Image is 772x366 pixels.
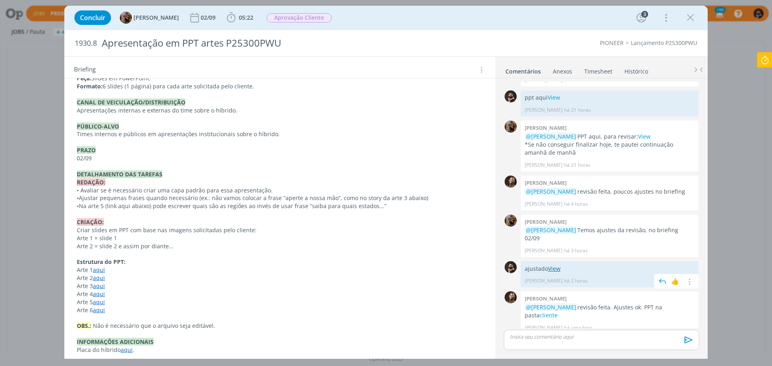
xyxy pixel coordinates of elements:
a: Lançamento P25300PWU [631,39,697,47]
span: Ajustar pequenas frases quando necessário (ex.: não vamos colocar a frase “aperte a nossa mão”, c... [79,194,428,202]
span: [PERSON_NAME] [133,15,179,20]
p: [PERSON_NAME] [525,200,563,208]
a: View [548,265,561,272]
img: J [505,176,517,188]
a: aqui [121,346,133,354]
p: PPT aqui, para revisar: [525,133,694,141]
strong: CRIAÇÃO: [77,218,104,226]
span: • [77,202,79,210]
span: há 21 horas [564,162,591,169]
span: há 21 horas [564,106,591,114]
a: aqui [93,266,105,274]
a: aqui [93,274,105,282]
span: há 3 horas [564,247,588,254]
a: View [638,133,651,140]
p: [PERSON_NAME] [525,324,563,331]
span: • [77,194,79,202]
span: há uma hora [564,324,593,331]
span: @[PERSON_NAME] [526,133,576,140]
div: Anexos [553,67,572,76]
p: ajustado [525,265,694,273]
img: A [505,121,517,133]
p: [PERSON_NAME] [525,277,563,284]
strong: DETALHAMENTO DAS TAREFAS [77,170,162,178]
strong: PRAZO [77,146,96,154]
span: @[PERSON_NAME] [526,188,576,195]
p: 02/09 [77,154,483,162]
a: aqui [93,282,105,290]
span: Arte 2 [77,274,93,282]
img: A [120,12,132,24]
a: aqui [93,306,105,314]
span: Arte 6 [77,306,93,314]
img: A [505,215,517,227]
p: ppt aqui [525,94,694,102]
p: [PERSON_NAME] [525,162,563,169]
span: @[PERSON_NAME] [526,303,576,311]
p: Slides em PowerPoint. [77,74,483,82]
button: Aprovação Cliente [266,13,332,23]
span: 05:22 [239,14,253,21]
p: [PERSON_NAME] [525,247,563,254]
p: Arte 1 [77,266,483,274]
span: Arte 5 [77,298,93,306]
span: há 4 horas [564,200,588,208]
p: revisão feita. Ajustes ok. PPT na pasta [525,303,694,320]
span: Briefing [74,65,96,75]
span: valiar se é necessário criar uma capa padrão para essa apresentação. [84,186,273,194]
button: Concluir [74,10,111,25]
strong: OBS.: [77,322,91,329]
strong: REDAÇÃO: [77,178,105,186]
p: 6 slides (1 página) para cada arte solicitada pelo cliente. [77,82,483,90]
strong: CANAL DE VEICULAÇÃO/DISTRIBUIÇÃO [77,98,185,106]
a: aqui [93,298,105,306]
strong: Formato: [77,82,103,90]
strong: PÚBLICO-ALVO [77,123,119,130]
p: Não é necessário que o arquivo seja editável. [77,322,483,330]
p: Placa do híbrido . [77,346,483,354]
span: Concluir [80,14,105,21]
p: Criar slides em PPT com base nas imagens solicitadas pelo cliente: [77,226,483,234]
p: Arte 1 = slide 1 [77,234,483,242]
p: revisão feita, poucos ajustes no briefing [525,188,694,196]
img: D [505,261,517,273]
button: 3 [635,11,648,24]
a: Histórico [624,64,649,76]
span: 1930.8 [75,39,97,48]
span: Arte 4 [77,290,93,298]
span: Na arte 5 (link aqui abaixo) pode escrever quais são as regiões ao invés de usar frase “saiba par... [79,202,386,210]
a: cliente [540,311,558,319]
span: @[PERSON_NAME] [526,226,576,234]
button: 05:22 [225,11,255,24]
strong: INFORMAÇÕES ADICIONAIS [77,338,154,346]
b: [PERSON_NAME] [525,179,567,186]
p: Temos ajustes da revisão, no briefing 02/09 [525,226,694,243]
p: Apresentações internas e externas do time sobre o híbrido. [77,106,483,115]
div: 👍 [671,276,679,286]
div: 02/09 [201,15,217,20]
a: PIONEER [600,39,624,47]
span: há 2 horas [564,277,588,284]
span: • A [77,186,84,194]
p: Times internos e públicos em apresentações institucionais sobre o híbrido. [77,130,483,138]
div: 3 [641,11,648,18]
b: [PERSON_NAME] [525,218,567,225]
span: Aprovação Cliente [267,13,332,22]
a: Comentários [505,64,541,76]
div: dialog [64,6,708,359]
button: A[PERSON_NAME] [120,12,179,24]
a: Timesheet [584,64,613,76]
a: View [548,94,560,101]
strong: Estrutura do PPT: [77,258,125,266]
b: [PERSON_NAME] [525,124,567,131]
img: J [505,291,517,303]
img: D [505,90,517,102]
div: Apresentação em PPT artes P25300PWU [99,33,435,53]
span: Arte 3 [77,282,93,290]
p: [PERSON_NAME] [525,106,563,114]
a: aqui [93,290,105,298]
b: [PERSON_NAME] [525,295,567,302]
p: *Se não conseguir finalizar hoje, te pautei continuação amanhã de manhã [525,141,694,157]
p: Arte 2 = slide 2 e assim por diante... [77,242,483,250]
img: answer.svg [657,275,669,287]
